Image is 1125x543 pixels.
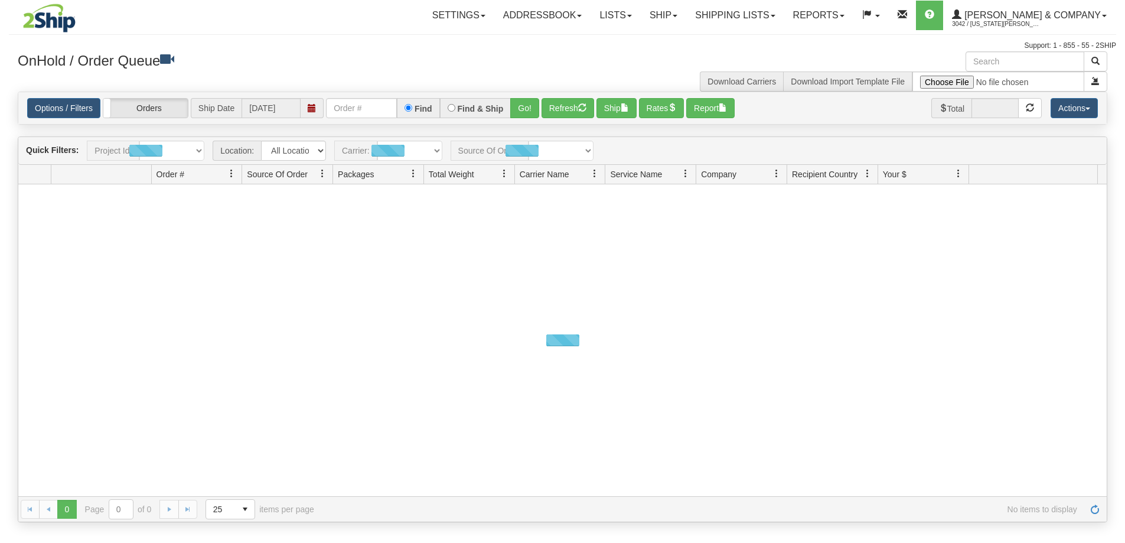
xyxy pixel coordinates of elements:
[213,141,261,161] span: Location:
[494,1,591,30] a: Addressbook
[18,137,1107,165] div: grid toolbar
[520,168,569,180] span: Carrier Name
[206,499,314,519] span: items per page
[338,168,374,180] span: Packages
[591,1,640,30] a: Lists
[415,105,432,113] label: Find
[206,499,255,519] span: Page sizes drop down
[857,164,878,184] a: Recipient Country filter column settings
[767,164,787,184] a: Company filter column settings
[236,500,255,519] span: select
[85,499,152,519] span: Page of 0
[312,164,332,184] a: Source Of Order filter column settings
[429,168,474,180] span: Total Weight
[103,99,188,118] label: Orders
[676,164,696,184] a: Service Name filter column settings
[331,505,1077,514] span: No items to display
[26,144,79,156] label: Quick Filters:
[247,168,308,180] span: Source Of Order
[931,98,972,118] span: Total
[686,1,784,30] a: Shipping lists
[784,1,853,30] a: Reports
[943,1,1116,30] a: [PERSON_NAME] & Company 3042 / [US_STATE][PERSON_NAME]
[191,98,242,118] span: Ship Date
[423,1,494,30] a: Settings
[57,500,76,519] span: Page 0
[1084,51,1107,71] button: Search
[458,105,504,113] label: Find & Ship
[641,1,686,30] a: Ship
[883,168,906,180] span: Your $
[494,164,514,184] a: Total Weight filter column settings
[585,164,605,184] a: Carrier Name filter column settings
[1085,500,1104,519] a: Refresh
[1051,98,1098,118] button: Actions
[948,164,969,184] a: Your $ filter column settings
[596,98,637,118] button: Ship
[707,77,776,86] a: Download Carriers
[403,164,423,184] a: Packages filter column settings
[961,10,1101,20] span: [PERSON_NAME] & Company
[221,164,242,184] a: Order # filter column settings
[610,168,662,180] span: Service Name
[510,98,539,118] button: Go!
[686,98,735,118] button: Report
[791,77,905,86] a: Download Import Template File
[701,168,736,180] span: Company
[156,168,184,180] span: Order #
[9,3,90,33] img: logo3042.jpg
[27,98,100,118] a: Options / Filters
[912,71,1084,92] input: Import
[542,98,594,118] button: Refresh
[9,41,1116,51] div: Support: 1 - 855 - 55 - 2SHIP
[966,51,1084,71] input: Search
[639,98,684,118] button: Rates
[792,168,857,180] span: Recipient Country
[213,503,229,515] span: 25
[952,18,1041,30] span: 3042 / [US_STATE][PERSON_NAME]
[18,51,554,69] h3: OnHold / Order Queue
[326,98,397,118] input: Order #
